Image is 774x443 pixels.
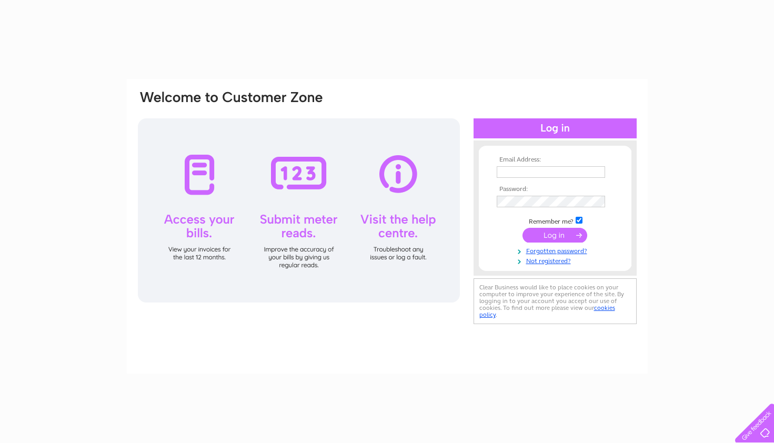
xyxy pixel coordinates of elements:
[522,228,587,243] input: Submit
[494,156,616,164] th: Email Address:
[479,304,615,318] a: cookies policy
[494,215,616,226] td: Remember me?
[497,245,616,255] a: Forgotten password?
[474,278,637,324] div: Clear Business would like to place cookies on your computer to improve your experience of the sit...
[494,186,616,193] th: Password:
[497,255,616,265] a: Not registered?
